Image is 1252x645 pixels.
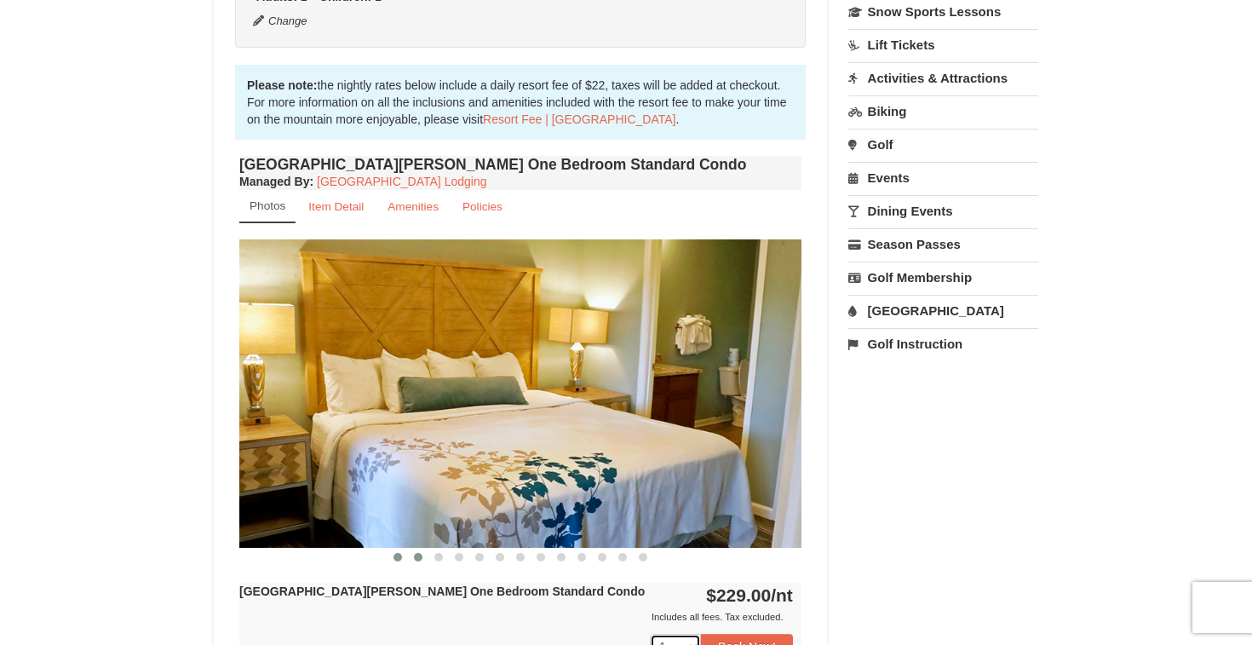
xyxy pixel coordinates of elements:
strong: $229.00 [706,585,793,605]
a: Dining Events [848,195,1038,227]
a: [GEOGRAPHIC_DATA] Lodging [317,175,486,188]
small: Policies [462,200,503,213]
a: Policies [451,190,514,223]
a: Golf Membership [848,262,1038,293]
small: Item Detail [308,200,364,213]
a: Item Detail [297,190,375,223]
strong: : [239,175,313,188]
h4: [GEOGRAPHIC_DATA][PERSON_NAME] One Bedroom Standard Condo [239,156,801,173]
a: Activities & Attractions [848,62,1038,94]
a: Resort Fee | [GEOGRAPHIC_DATA] [483,112,675,126]
div: the nightly rates below include a daily resort fee of $22, taxes will be added at checkout. For m... [235,65,806,140]
a: Lift Tickets [848,29,1038,60]
a: Amenities [376,190,450,223]
a: Golf Instruction [848,328,1038,360]
a: Golf [848,129,1038,160]
a: Events [848,162,1038,193]
div: Includes all fees. Tax excluded. [239,608,793,625]
strong: [GEOGRAPHIC_DATA][PERSON_NAME] One Bedroom Standard Condo [239,585,645,598]
strong: Please note: [247,78,317,92]
small: Amenities [388,200,439,213]
small: Photos [250,199,285,212]
img: 18876286-121-55434444.jpg [239,239,801,547]
a: Season Passes [848,228,1038,260]
span: Managed By [239,175,309,188]
a: Photos [239,190,296,223]
span: /nt [771,585,793,605]
a: [GEOGRAPHIC_DATA] [848,295,1038,326]
button: Change [252,12,308,31]
a: Biking [848,95,1038,127]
